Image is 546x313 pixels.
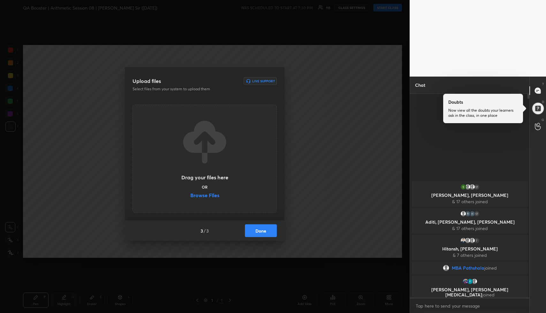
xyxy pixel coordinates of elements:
[202,185,208,189] h5: OR
[415,199,524,204] p: & 17 others joined
[484,265,497,271] span: joined
[443,265,449,271] img: default.png
[473,237,480,244] div: 7
[181,175,228,180] h3: Drag your files here
[460,237,466,244] img: thumbnail.jpg
[473,184,480,190] div: 17
[252,79,275,83] h6: Live Support
[482,292,494,298] span: joined
[460,184,466,190] img: thumbnail.jpg
[415,246,524,251] p: Hitansh, [PERSON_NAME]
[415,287,524,297] p: [PERSON_NAME], [PERSON_NAME][MEDICAL_DATA]
[542,82,544,86] p: T
[542,100,544,104] p: D
[410,180,530,298] div: grid
[473,211,480,217] div: 17
[469,184,475,190] img: default.png
[460,211,466,217] img: default.png
[415,253,524,258] p: & 7 others joined
[133,77,161,85] h3: Upload files
[415,220,524,225] p: Aditi, [PERSON_NAME], [PERSON_NAME]
[542,117,544,122] p: G
[469,211,475,217] img: thumbnail.jpg
[133,86,236,92] p: Select files from your system to upload them
[466,278,473,285] img: thumbnail.jpg
[415,193,524,198] p: [PERSON_NAME], [PERSON_NAME]
[415,226,524,231] p: & 17 others joined
[204,227,206,234] h4: /
[206,227,209,234] h4: 3
[464,237,471,244] img: default.png
[464,184,471,190] img: default.png
[452,265,484,271] span: MBA Pathshala
[201,227,203,234] h4: 3
[245,224,277,237] button: Done
[464,211,471,217] img: thumbnail.jpg
[462,278,468,285] img: thumbnail.jpg
[410,77,430,93] p: Chat
[469,237,475,244] img: default.png
[471,278,477,285] img: default.png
